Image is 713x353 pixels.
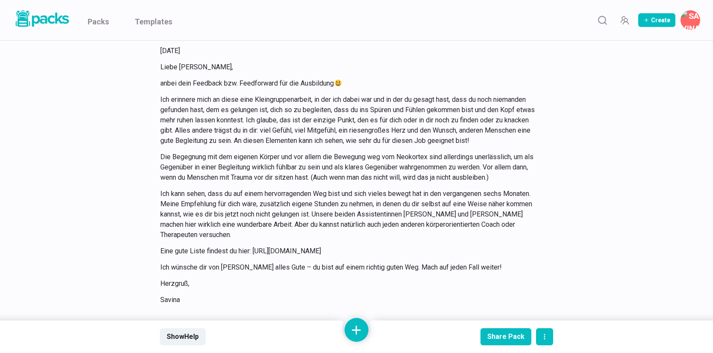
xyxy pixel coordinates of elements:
button: Share Pack [480,328,531,345]
button: Savina Tilmann [681,10,700,30]
button: Search [594,12,611,29]
img: 😃 [335,80,342,86]
p: Eine gute Liste findest du hier: [URL][DOMAIN_NAME] [160,246,542,256]
img: Packs logo [13,9,71,29]
p: Ich kann sehen, dass du auf einem hervorragenden Weg bist und sich vieles bewegt hat in den verga... [160,189,542,240]
p: Die Begegnung mit dem eigenen Körper und vor allem die Bewegung weg vom Neokortex sind allerdings... [160,152,542,183]
a: Packs logo [13,9,71,32]
p: Ich erinnere mich an diese eine Kleingruppenarbeit, in der ich dabei war und in der du gesagt has... [160,95,542,146]
p: Herzgruß, [160,279,542,289]
button: ShowHelp [160,328,206,345]
button: actions [536,328,553,345]
p: [DATE] [160,46,542,56]
p: Liebe [PERSON_NAME], [160,62,542,72]
p: anbei dein Feedback bzw. Feedforward für die Ausbildung [160,78,542,89]
button: Create Pack [638,13,675,27]
div: Share Pack [487,332,524,341]
button: Manage Team Invites [616,12,633,29]
p: Savina [160,295,542,305]
p: Ich wünsche dir von [PERSON_NAME] alles Gute – du bist auf einem richtig guten Weg. Mach auf jede... [160,262,542,273]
